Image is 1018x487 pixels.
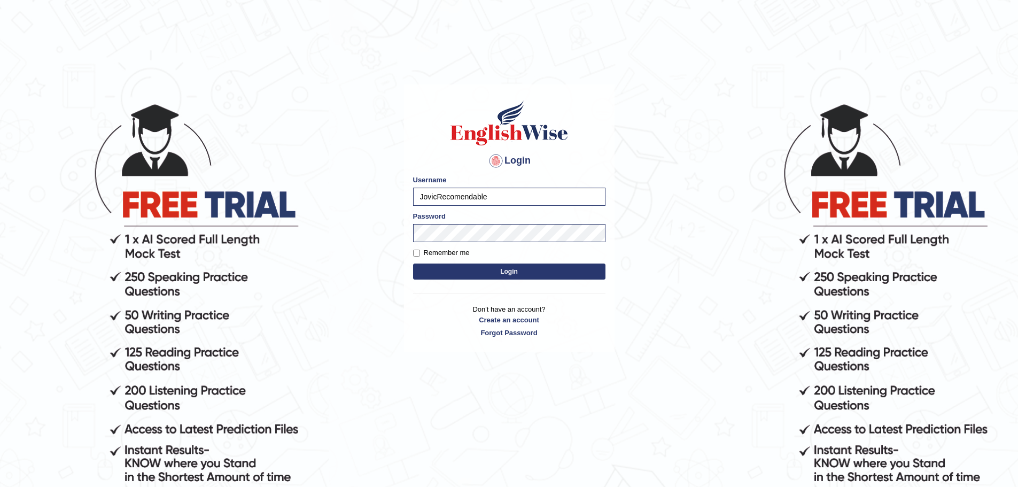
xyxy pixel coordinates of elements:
a: Forgot Password [413,328,605,338]
input: Remember me [413,250,420,257]
label: Password [413,211,446,221]
label: Remember me [413,248,470,258]
img: Logo of English Wise sign in for intelligent practice with AI [448,99,570,147]
a: Create an account [413,315,605,325]
button: Login [413,264,605,280]
h4: Login [413,152,605,169]
p: Don't have an account? [413,304,605,337]
label: Username [413,175,447,185]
